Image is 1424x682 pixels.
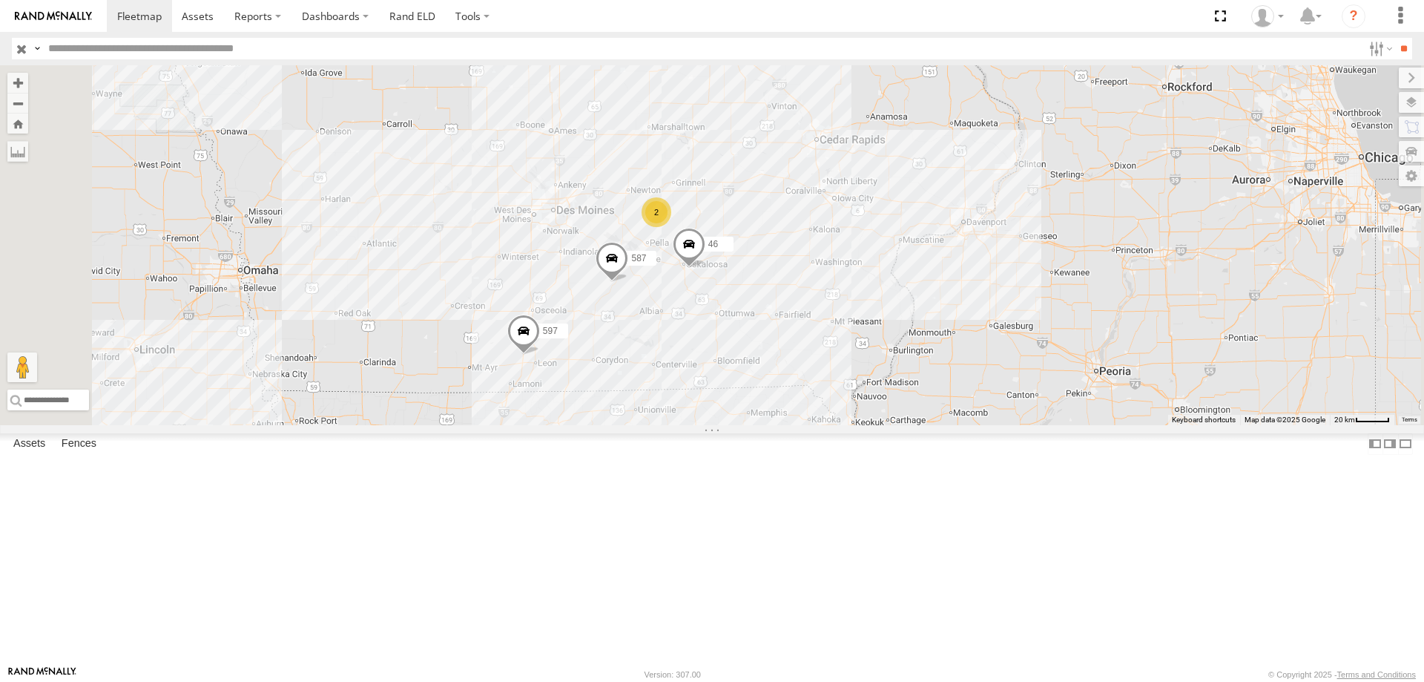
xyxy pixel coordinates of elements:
i: ? [1342,4,1365,28]
span: Map data ©2025 Google [1245,416,1325,424]
a: Terms and Conditions [1337,670,1416,679]
button: Zoom Home [7,114,28,134]
label: Dock Summary Table to the Right [1382,433,1397,455]
span: 46 [708,239,718,249]
label: Fences [54,433,104,454]
button: Drag Pegman onto the map to open Street View [7,353,37,382]
label: Hide Summary Table [1398,433,1413,455]
div: © Copyright 2025 - [1268,670,1416,679]
a: Visit our Website [8,667,76,682]
label: Map Settings [1399,165,1424,186]
button: Zoom in [7,73,28,93]
div: 2 [642,197,671,227]
button: Keyboard shortcuts [1172,415,1236,425]
span: 20 km [1334,416,1355,424]
div: Version: 307.00 [645,670,701,679]
span: 587 [631,253,646,263]
label: Measure [7,141,28,162]
div: Chase Tanke [1246,5,1289,27]
button: Zoom out [7,93,28,114]
label: Dock Summary Table to the Left [1368,433,1382,455]
a: Terms (opens in new tab) [1402,417,1417,423]
label: Search Query [31,38,43,59]
img: rand-logo.svg [15,11,92,22]
label: Assets [6,433,53,454]
button: Map Scale: 20 km per 43 pixels [1330,415,1394,425]
span: 597 [543,325,558,335]
label: Search Filter Options [1363,38,1395,59]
